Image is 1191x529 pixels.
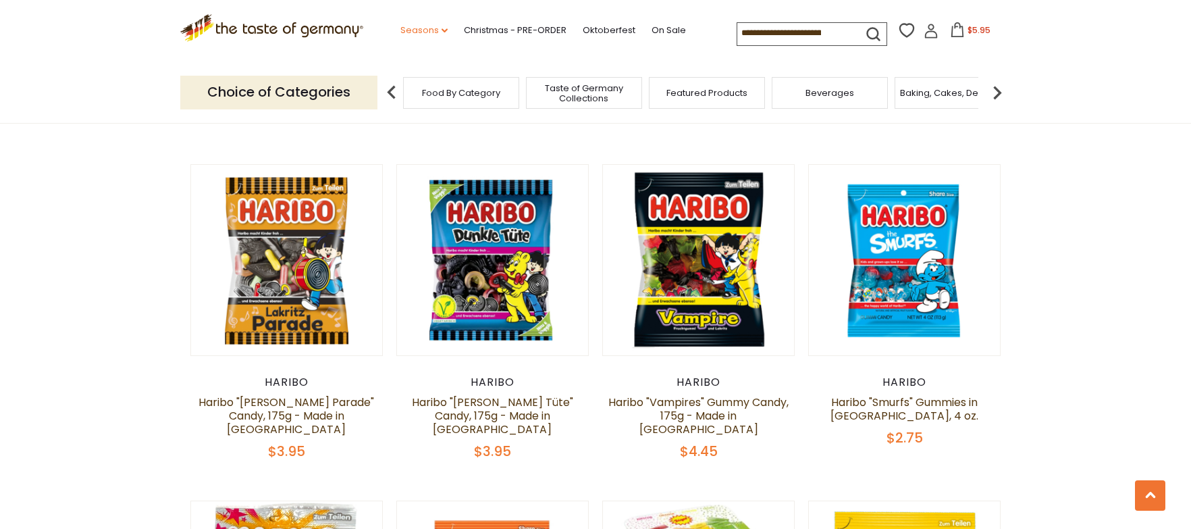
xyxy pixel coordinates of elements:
[474,442,511,461] span: $3.95
[268,442,305,461] span: $3.95
[608,395,789,437] a: Haribo "Vampires" Gummy Candy, 175g - Made in [GEOGRAPHIC_DATA]
[886,428,923,447] span: $2.75
[191,165,382,356] img: Haribo "Lakritz Parade" Candy, 175g - Made in Germany
[198,395,374,437] a: Haribo "[PERSON_NAME] Parade" Candy, 175g - Made in [GEOGRAPHIC_DATA]
[900,88,1005,98] a: Baking, Cakes, Desserts
[830,395,978,424] a: Haribo "Smurfs" Gummies in [GEOGRAPHIC_DATA], 4 oz.
[666,88,747,98] a: Featured Products
[808,376,1001,389] div: Haribo
[941,22,999,43] button: $5.95
[603,165,794,356] img: Haribo "Vampires" Gummy Candy, 175g - Made in Germany
[180,76,377,109] p: Choice of Categories
[190,376,383,389] div: Haribo
[583,23,635,38] a: Oktoberfest
[805,88,854,98] a: Beverages
[530,83,638,103] a: Taste of Germany Collections
[984,79,1011,106] img: next arrow
[422,88,500,98] a: Food By Category
[397,165,588,356] img: Haribo "Dunkle Tüte" Candy, 175g - Made in Germany
[464,23,566,38] a: Christmas - PRE-ORDER
[680,442,718,461] span: $4.45
[968,24,990,36] span: $5.95
[809,165,1000,356] img: Haribo "Smurfs" Gummies in Bag, 4 oz.
[412,395,573,437] a: Haribo "[PERSON_NAME] Tüte" Candy, 175g - Made in [GEOGRAPHIC_DATA]
[602,376,795,389] div: Haribo
[400,23,448,38] a: Seasons
[378,79,405,106] img: previous arrow
[652,23,686,38] a: On Sale
[396,376,589,389] div: Haribo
